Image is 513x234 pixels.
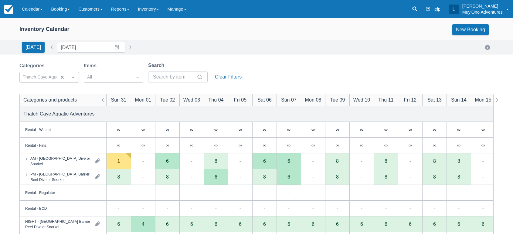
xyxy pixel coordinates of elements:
div: - [215,205,217,212]
div: - [482,173,484,180]
div: - [409,157,411,165]
div: ∞ [471,138,495,153]
div: - [458,205,460,212]
div: 6 [239,222,242,226]
div: 6 [263,159,266,163]
div: - [142,157,144,165]
div: 6 [349,216,374,232]
div: 6 [471,216,495,232]
div: 6 [422,216,447,232]
div: - [361,189,362,196]
div: Inventory Calendar [19,26,70,33]
div: ∞ [277,138,301,153]
div: ∞ [190,127,193,132]
div: - [312,205,314,212]
input: Search by item [153,72,195,82]
div: ∞ [301,138,325,153]
div: - [142,205,144,212]
div: - [288,205,290,212]
div: 6 [277,216,301,232]
div: ∞ [311,127,315,132]
div: - [118,205,119,212]
div: Fri 05 [234,96,246,103]
div: 6 [215,222,217,226]
div: - [240,173,241,180]
div: ∞ [336,127,339,132]
div: Sat 13 [427,96,442,103]
div: Tue 02 [160,96,175,103]
div: Mon 08 [305,96,321,103]
div: - [142,173,144,180]
div: ∞ [374,122,398,138]
div: - [240,205,241,212]
div: 6 [336,222,339,226]
div: ∞ [179,138,204,153]
div: ∞ [422,138,447,153]
div: ∞ [457,143,460,148]
div: Sun 31 [111,96,126,103]
div: ∞ [239,127,242,132]
div: ∞ [141,127,145,132]
div: - [142,189,144,196]
div: - [312,189,314,196]
div: ∞ [287,143,290,148]
div: 8 [117,174,120,179]
div: ∞ [409,143,412,148]
div: 6 [287,159,290,163]
div: 8 [215,159,217,163]
div: ∞ [325,122,349,138]
div: 6 [409,222,412,226]
p: [PERSON_NAME] [462,3,503,9]
div: ∞ [117,143,120,148]
div: ∞ [360,143,363,148]
div: ∞ [155,122,179,138]
div: Tue 09 [330,96,345,103]
div: 4 [131,216,155,232]
div: ∞ [204,122,228,138]
div: ∞ [190,143,193,148]
div: ∞ [204,138,228,153]
div: - [409,189,411,196]
div: ∞ [349,122,374,138]
div: ∞ [263,143,266,148]
div: Thatch Caye Aquatic Adventures [23,110,95,117]
div: - [167,189,168,196]
div: NIGHT - [GEOGRAPHIC_DATA] Barrier Reef Dive or Snorkel [25,219,90,229]
div: 6 [287,222,290,226]
div: - [361,205,362,212]
div: 6 [374,216,398,232]
div: Mon 01 [135,96,151,103]
div: 6 [360,222,363,226]
div: - [385,205,387,212]
div: - [264,189,265,196]
div: ∞ [301,122,325,138]
div: ∞ [471,122,495,138]
div: ∞ [131,138,155,153]
div: 6 [312,222,314,226]
div: ∞ [433,143,436,148]
div: ∞ [287,127,290,132]
div: Sun 14 [451,96,467,103]
div: 6 [215,174,217,179]
div: ∞ [336,143,339,148]
div: - [337,189,338,196]
div: - [482,157,484,165]
div: 6 [325,216,349,232]
div: ∞ [360,127,363,132]
div: ∞ [481,127,485,132]
div: - [191,205,192,212]
div: ∞ [131,122,155,138]
div: ∞ [398,138,422,153]
div: - [167,205,168,212]
div: - [385,189,387,196]
div: 6 [482,222,484,226]
div: ∞ [263,127,266,132]
div: - [240,157,241,165]
div: ∞ [252,122,277,138]
div: ∞ [433,127,436,132]
div: 6 [179,216,204,232]
button: [DATE] [22,42,45,53]
div: - [361,157,362,165]
div: - [482,205,484,212]
div: 6 [117,222,120,226]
